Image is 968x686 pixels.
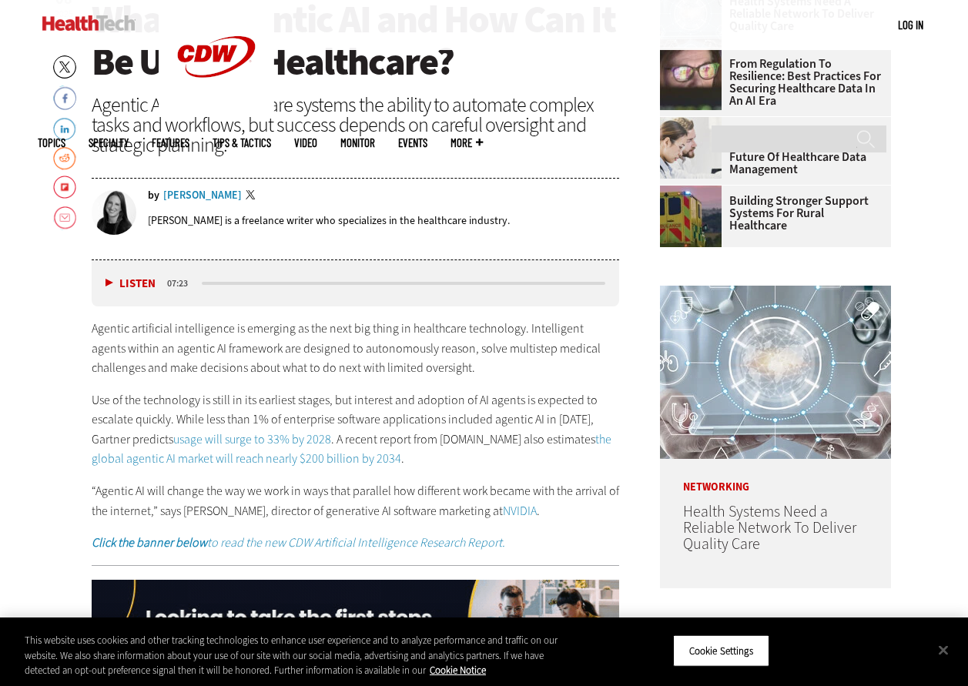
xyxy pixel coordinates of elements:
[246,190,260,202] a: Twitter
[148,213,510,228] p: [PERSON_NAME] is a freelance writer who specializes in the healthcare industry.
[340,137,375,149] a: MonITor
[660,286,891,459] img: Healthcare networking
[25,633,581,678] div: This website uses cookies and other tracking technologies to enhance user experience and to analy...
[660,195,882,232] a: Building Stronger Support Systems for Rural Healthcare
[173,431,331,447] a: usage will surge to 33% by 2028
[92,580,620,671] img: xs-AI-q225-animated-desktop
[660,186,722,247] img: ambulance driving down country road at sunset
[152,137,189,149] a: Features
[294,137,317,149] a: Video
[106,278,156,289] button: Listen
[451,137,483,149] span: More
[92,534,207,550] strong: Click the banner below
[92,534,505,550] em: to read the new CDW Artificial Intelligence Research Report.
[898,18,923,32] a: Log in
[92,481,620,520] p: “Agentic AI will change the way we work in ways that parallel how different work became with the ...
[165,276,199,290] div: duration
[213,137,271,149] a: Tips & Tactics
[92,534,505,550] a: Click the banner belowto read the new CDW Artificial Intelligence Research Report.
[89,137,129,149] span: Specialty
[673,634,769,667] button: Cookie Settings
[660,117,722,179] img: medical researchers look at data on desktop monitor
[503,503,537,519] a: NVIDIA
[92,260,620,306] div: media player
[159,102,274,118] a: CDW
[683,501,856,554] a: Health Systems Need a Reliable Network To Deliver Quality Care
[660,126,882,176] a: Enterprise Master Patient Index Revolution: The Future of Healthcare Data Management
[430,664,486,677] a: More information about your privacy
[163,190,242,201] a: [PERSON_NAME]
[398,137,427,149] a: Events
[660,117,729,129] a: medical researchers look at data on desktop monitor
[148,190,159,201] span: by
[660,459,891,493] p: Networking
[92,190,136,235] img: Erin Laviola
[926,633,960,667] button: Close
[660,186,729,198] a: ambulance driving down country road at sunset
[92,319,620,378] p: Agentic artificial intelligence is emerging as the next big thing in healthcare technology. Intel...
[42,15,136,31] img: Home
[898,17,923,33] div: User menu
[92,390,620,469] p: Use of the technology is still in its earliest stages, but interest and adoption of AI agents is ...
[38,137,65,149] span: Topics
